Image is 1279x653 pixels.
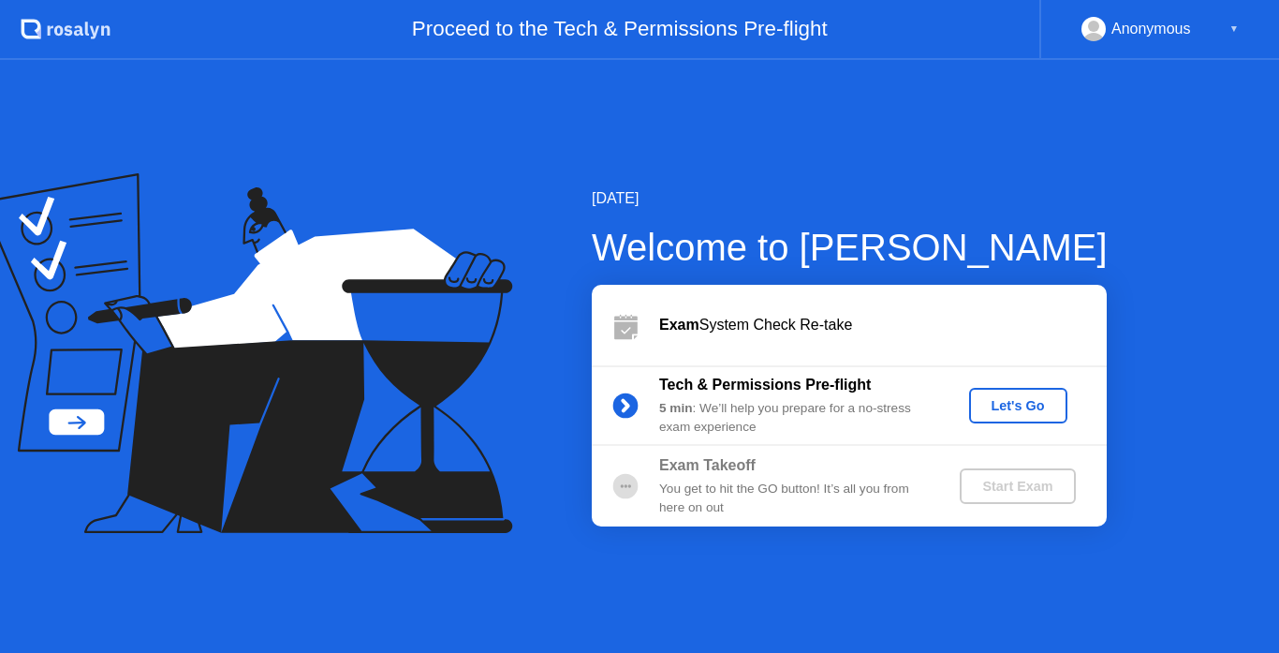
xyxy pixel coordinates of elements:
[659,457,756,473] b: Exam Takeoff
[969,388,1067,423] button: Let's Go
[659,377,871,393] b: Tech & Permissions Pre-flight
[659,399,929,438] div: : We’ll help you prepare for a no-stress exam experience
[659,480,929,518] div: You get to hit the GO button! It’s all you from here on out
[1229,17,1239,41] div: ▼
[592,219,1108,275] div: Welcome to [PERSON_NAME]
[659,314,1107,336] div: System Check Re-take
[592,187,1108,210] div: [DATE]
[977,398,1060,413] div: Let's Go
[659,317,699,333] b: Exam
[967,479,1067,494] div: Start Exam
[960,468,1075,504] button: Start Exam
[1111,17,1191,41] div: Anonymous
[659,401,693,415] b: 5 min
